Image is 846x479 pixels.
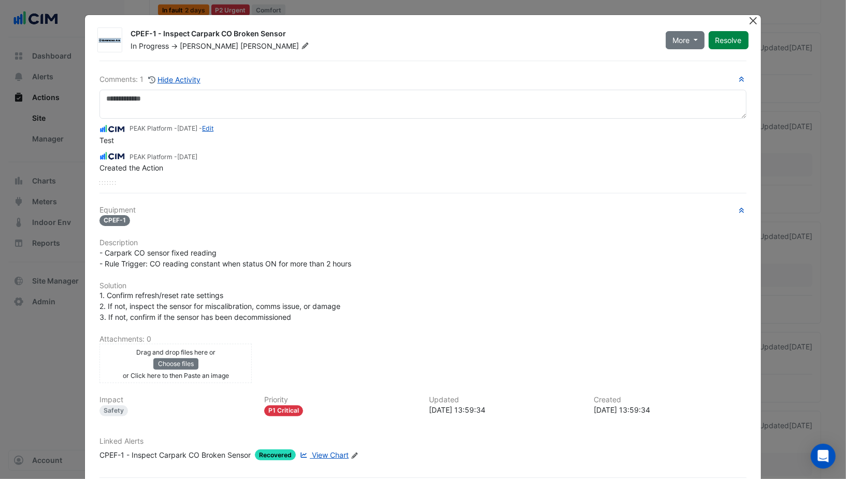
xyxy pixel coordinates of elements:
button: Resolve [709,31,749,49]
h6: Priority [264,396,417,404]
div: CPEF-1 - Inspect Carpark CO Broken Sensor [99,449,251,460]
h6: Created [594,396,747,404]
button: Choose files [153,358,198,370]
span: CPEF-1 [99,215,130,226]
a: Edit [202,124,213,132]
span: Test [99,136,114,145]
h6: Description [99,238,746,247]
div: P1 Critical [264,405,303,416]
div: Comments: 1 [99,74,201,86]
small: PEAK Platform - - [130,124,213,133]
span: More [672,35,690,46]
small: PEAK Platform - [130,152,197,162]
small: or Click here to then Paste an image [123,372,229,379]
a: View Chart [298,449,349,460]
span: 2025-06-26 13:59:34 [177,124,197,132]
div: Safety [99,405,128,416]
span: - Carpark CO sensor fixed reading - Rule Trigger: CO reading constant when status ON for more tha... [99,248,351,268]
button: More [666,31,705,49]
h6: Attachments: 0 [99,335,746,344]
div: [DATE] 13:59:34 [594,404,747,415]
div: Open Intercom Messenger [811,444,836,469]
span: -> [171,41,178,50]
img: CIM [99,150,125,162]
small: Drag and drop files here or [136,348,216,356]
h6: Impact [99,396,252,404]
div: [DATE] 13:59:34 [429,404,581,415]
h6: Equipment [99,206,746,215]
span: 2025-06-26 13:59:34 [177,153,197,161]
h6: Linked Alerts [99,437,746,446]
span: View Chart [312,450,349,459]
span: In Progress [131,41,169,50]
img: CIM [99,123,125,135]
span: [PERSON_NAME] [180,41,238,50]
span: Created the Action [99,163,163,172]
span: Recovered [255,449,296,460]
h6: Solution [99,281,746,290]
img: Demo Hawkins Air [98,35,122,46]
button: Close [748,15,759,26]
span: 1. Confirm refresh/reset rate settings 2. If not, inspect the sensor for miscalibration, comms is... [99,291,340,321]
fa-icon: Edit Linked Alerts [351,452,359,459]
div: CPEF-1 - Inspect Carpark CO Broken Sensor [131,29,653,41]
button: Hide Activity [148,74,201,86]
span: [PERSON_NAME] [240,41,311,51]
h6: Updated [429,396,581,404]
